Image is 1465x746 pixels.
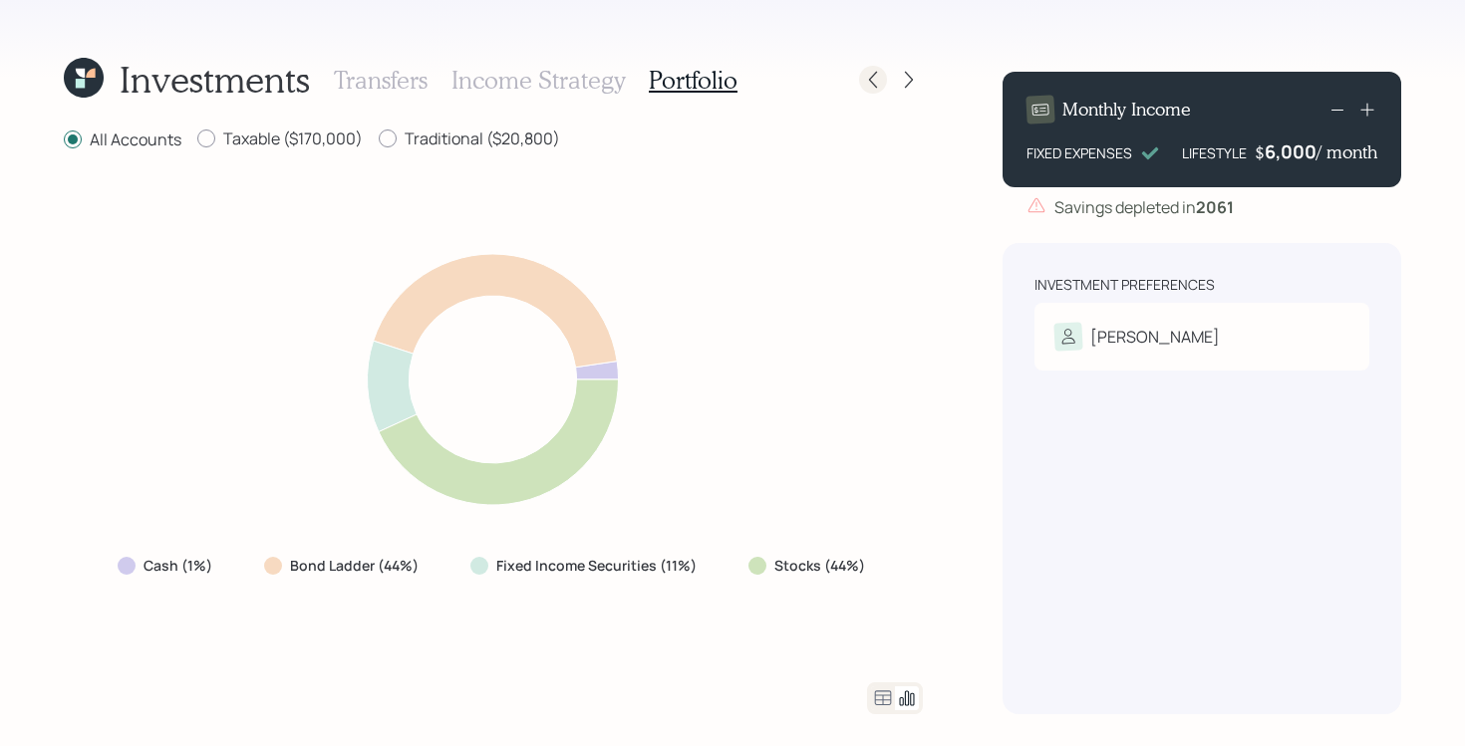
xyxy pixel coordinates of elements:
h4: / month [1317,141,1377,163]
h3: Income Strategy [451,66,625,95]
div: Savings depleted in [1054,195,1234,219]
h4: $ [1255,141,1265,163]
label: Bond Ladder (44%) [290,556,419,576]
h1: Investments [120,58,310,101]
div: LIFESTYLE [1182,142,1247,163]
div: [PERSON_NAME] [1090,325,1220,349]
label: Fixed Income Securities (11%) [496,556,697,576]
label: Cash (1%) [144,556,212,576]
h3: Portfolio [649,66,737,95]
label: Traditional ($20,800) [379,127,560,149]
h3: Transfers [334,66,428,95]
h4: Monthly Income [1062,99,1191,121]
div: 6,000 [1265,139,1317,163]
label: Stocks (44%) [774,556,865,576]
div: FIXED EXPENSES [1026,142,1132,163]
div: Investment Preferences [1034,275,1215,295]
label: All Accounts [64,128,181,150]
b: 2061 [1196,196,1234,218]
label: Taxable ($170,000) [197,127,363,149]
